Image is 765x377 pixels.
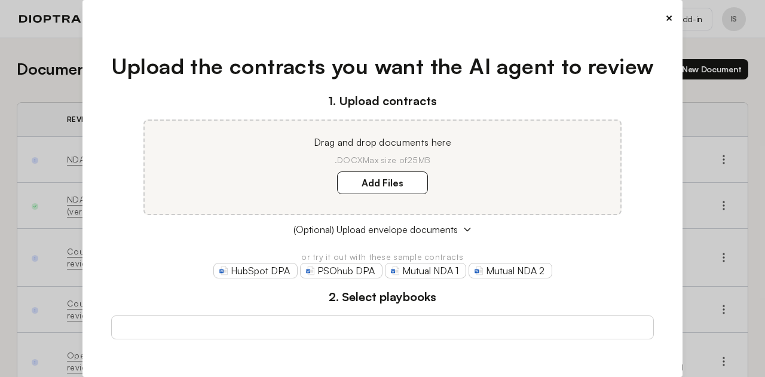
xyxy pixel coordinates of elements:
[159,135,606,149] p: Drag and drop documents here
[293,222,458,237] span: (Optional) Upload envelope documents
[159,154,606,166] p: .DOCX Max size of 25MB
[111,92,654,110] h3: 1. Upload contracts
[337,171,428,194] label: Add Files
[111,222,654,237] button: (Optional) Upload envelope documents
[111,50,654,82] h1: Upload the contracts you want the AI agent to review
[385,263,466,278] a: Mutual NDA 1
[300,263,382,278] a: PSOhub DPA
[111,288,654,306] h3: 2. Select playbooks
[469,263,552,278] a: Mutual NDA 2
[111,251,654,263] p: or try it out with these sample contracts
[213,263,298,278] a: HubSpot DPA
[665,10,673,26] button: ×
